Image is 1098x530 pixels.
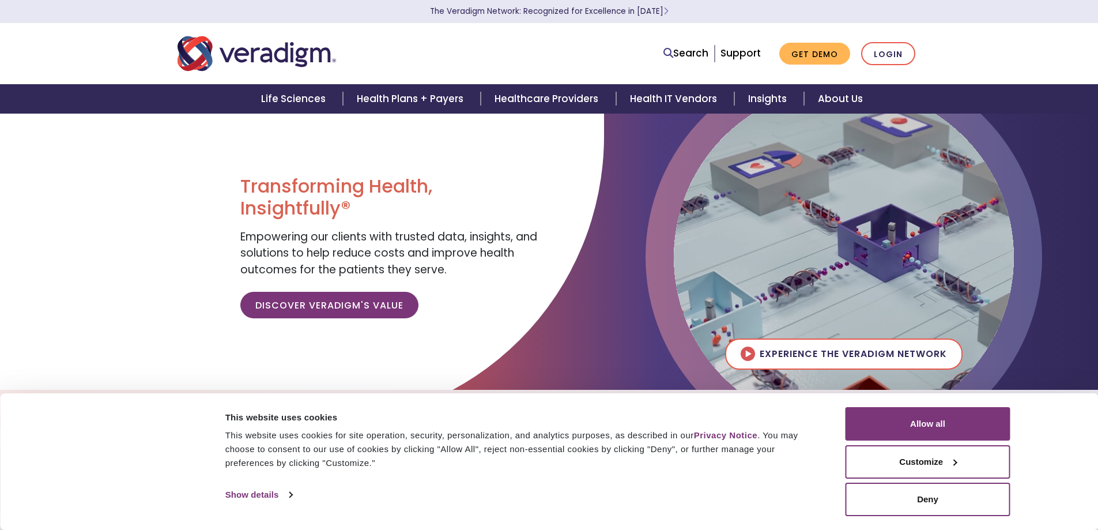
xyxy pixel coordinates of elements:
a: Login [861,42,915,66]
span: Empowering our clients with trusted data, insights, and solutions to help reduce costs and improv... [240,229,537,277]
a: Privacy Notice [694,430,757,440]
a: Show details [225,486,292,503]
a: About Us [804,84,877,114]
a: Health Plans + Payers [343,84,481,114]
a: Insights [734,84,804,114]
a: Healthcare Providers [481,84,616,114]
button: Deny [846,483,1010,516]
button: Allow all [846,407,1010,441]
img: Veradigm logo [178,35,336,73]
div: This website uses cookies [225,411,820,424]
a: Get Demo [779,43,850,65]
h1: Transforming Health, Insightfully® [240,175,540,220]
a: The Veradigm Network: Recognized for Excellence in [DATE]Learn More [430,6,669,17]
a: Search [663,46,708,61]
a: Discover Veradigm's Value [240,292,418,318]
a: Health IT Vendors [616,84,734,114]
span: Learn More [663,6,669,17]
a: Life Sciences [247,84,343,114]
a: Support [720,46,761,60]
button: Customize [846,445,1010,479]
div: This website uses cookies for site operation, security, personalization, and analytics purposes, ... [225,428,820,470]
